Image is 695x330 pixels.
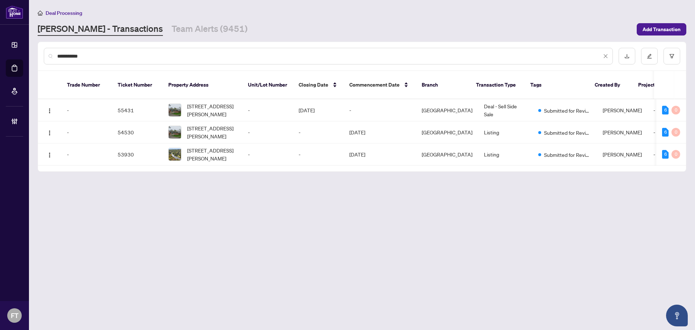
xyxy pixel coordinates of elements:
td: - [61,143,112,166]
td: - [344,99,416,121]
span: home [38,11,43,16]
button: Logo [44,104,55,116]
th: Unit/Lot Number [242,71,293,99]
th: Trade Number [61,71,112,99]
span: edit [647,54,652,59]
td: 53930 [112,143,163,166]
img: Logo [47,130,52,136]
td: - [648,143,691,166]
td: - [242,99,293,121]
span: [PERSON_NAME] [603,151,642,158]
th: Tags [525,71,589,99]
div: 6 [662,106,669,114]
th: Branch [416,71,470,99]
span: [PERSON_NAME] [603,129,642,135]
span: [STREET_ADDRESS][PERSON_NAME] [187,146,236,162]
img: thumbnail-img [169,126,181,138]
td: - [293,143,344,166]
td: [DATE] [293,99,344,121]
td: [GEOGRAPHIC_DATA] [416,121,478,143]
button: download [619,48,635,64]
span: close [603,54,608,59]
img: Logo [47,152,52,158]
span: Submitted for Review [544,106,591,114]
th: Closing Date [293,71,344,99]
a: Team Alerts (9451) [172,23,248,36]
button: Logo [44,126,55,138]
a: [PERSON_NAME] - Transactions [38,23,163,36]
td: Deal - Sell Side Sale [478,99,532,121]
td: 55431 [112,99,163,121]
span: Submitted for Review [544,129,591,137]
th: Property Address [163,71,242,99]
div: 0 [671,106,680,114]
th: Commencement Date [344,71,416,99]
span: download [624,54,629,59]
td: - [61,99,112,121]
div: 0 [671,128,680,137]
td: - [242,121,293,143]
td: - [61,121,112,143]
span: filter [669,54,674,59]
span: Submitted for Review [544,151,591,159]
th: Created By [589,71,632,99]
button: Open asap [666,305,688,326]
td: [GEOGRAPHIC_DATA] [416,99,478,121]
span: [STREET_ADDRESS][PERSON_NAME] [187,124,236,140]
img: thumbnail-img [169,104,181,116]
button: Logo [44,149,55,160]
td: - [648,99,691,121]
span: [PERSON_NAME] [603,107,642,113]
td: [DATE] [344,121,416,143]
span: [STREET_ADDRESS][PERSON_NAME] [187,102,236,118]
span: Add Transaction [643,24,681,35]
div: 0 [671,150,680,159]
span: FT [11,310,18,321]
button: filter [664,48,680,64]
span: Deal Processing [46,10,82,16]
th: Ticket Number [112,71,163,99]
img: thumbnail-img [169,148,181,160]
td: Listing [478,121,532,143]
td: 54530 [112,121,163,143]
div: 6 [662,128,669,137]
td: - [293,121,344,143]
img: Logo [47,108,52,114]
span: Commencement Date [349,81,400,89]
td: [DATE] [344,143,416,166]
td: - [648,121,691,143]
th: Project Name [632,71,676,99]
td: [GEOGRAPHIC_DATA] [416,143,478,166]
td: Listing [478,143,532,166]
img: logo [6,5,23,19]
button: edit [641,48,658,64]
th: Transaction Type [470,71,525,99]
td: - [242,143,293,166]
button: Add Transaction [637,23,686,35]
div: 6 [662,150,669,159]
span: Closing Date [299,81,328,89]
